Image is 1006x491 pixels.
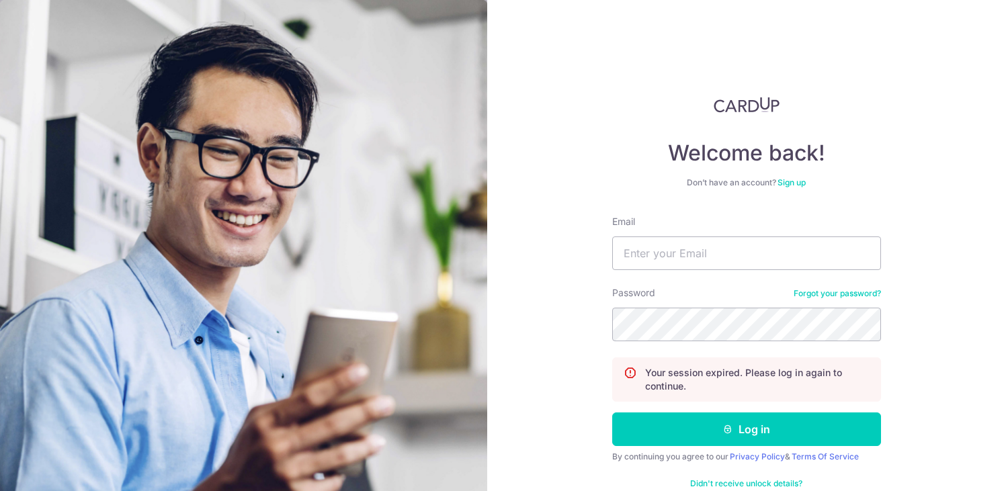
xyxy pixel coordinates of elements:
[612,215,635,228] label: Email
[794,288,881,299] a: Forgot your password?
[612,236,881,270] input: Enter your Email
[612,412,881,446] button: Log in
[612,177,881,188] div: Don’t have an account?
[778,177,806,187] a: Sign up
[612,286,655,300] label: Password
[612,140,881,167] h4: Welcome back!
[645,366,870,393] p: Your session expired. Please log in again to continue.
[612,451,881,462] div: By continuing you agree to our &
[730,451,785,461] a: Privacy Policy
[792,451,859,461] a: Terms Of Service
[690,478,802,489] a: Didn't receive unlock details?
[714,97,780,113] img: CardUp Logo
